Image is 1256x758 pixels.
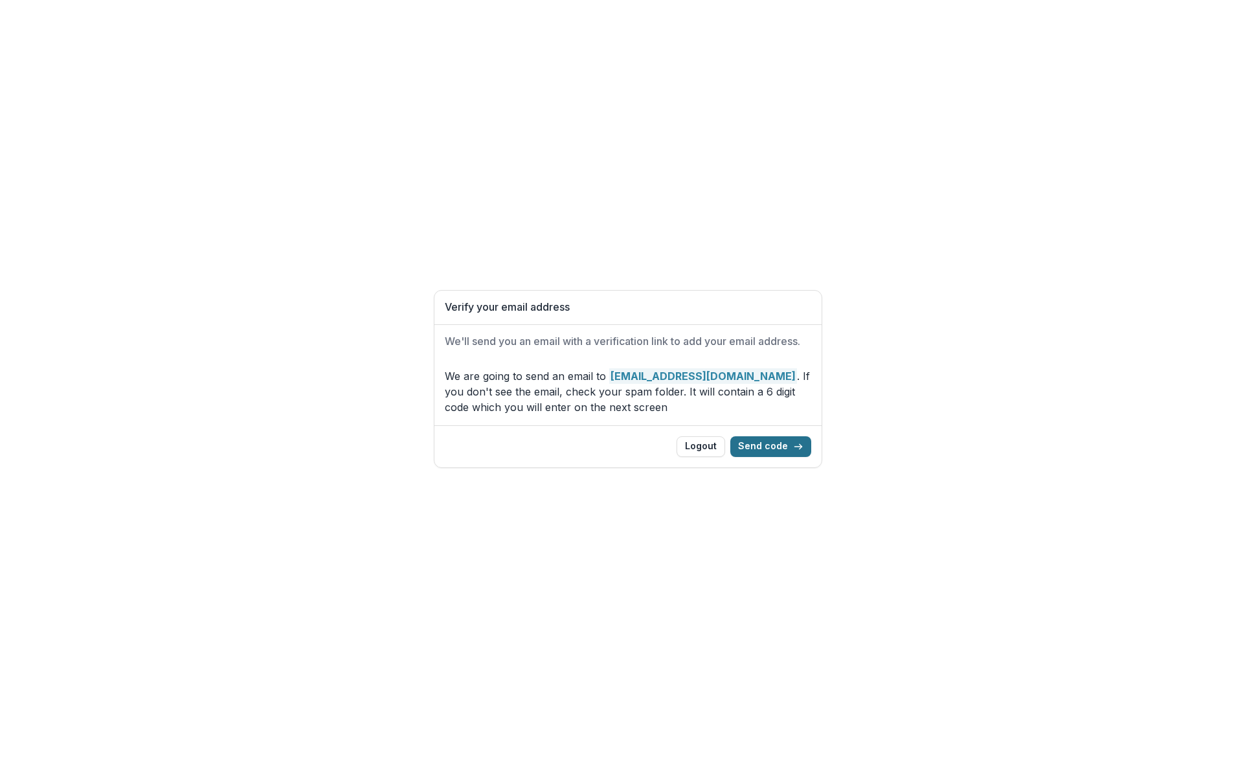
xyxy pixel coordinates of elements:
[445,335,811,348] h2: We'll send you an email with a verification link to add your email address.
[445,368,811,415] p: We are going to send an email to . If you don't see the email, check your spam folder. It will co...
[609,368,797,384] strong: [EMAIL_ADDRESS][DOMAIN_NAME]
[445,301,811,313] h1: Verify your email address
[730,436,811,457] button: Send code
[677,436,725,457] button: Logout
